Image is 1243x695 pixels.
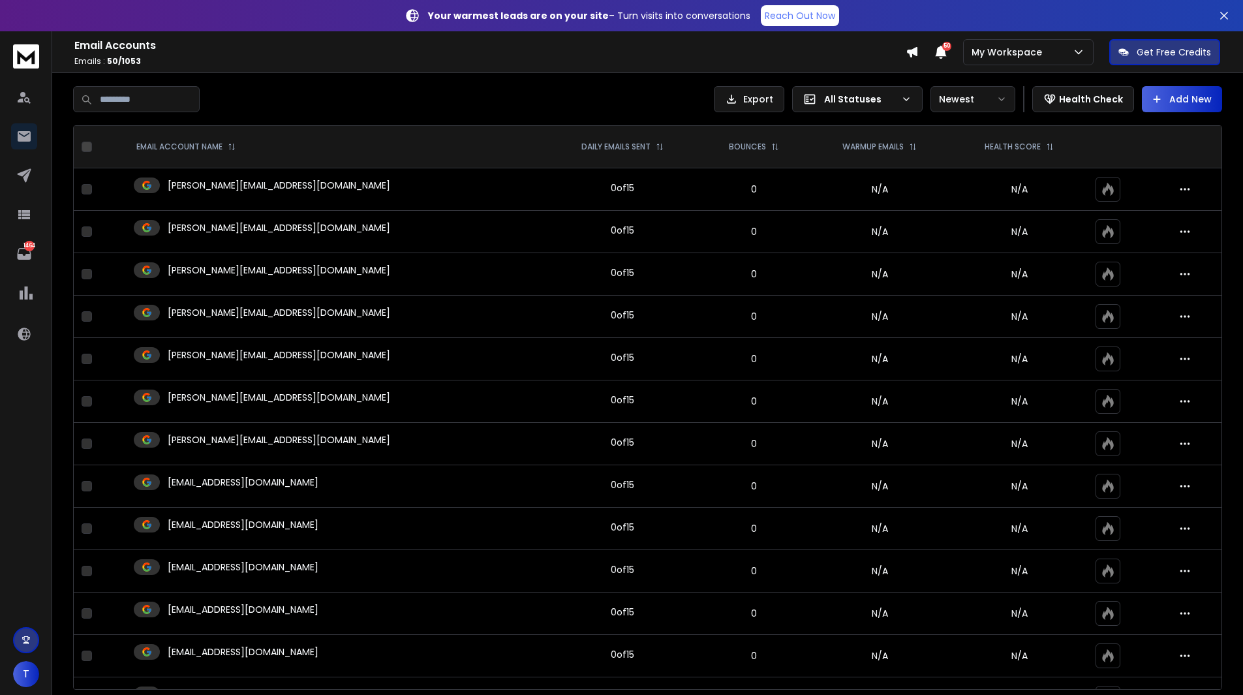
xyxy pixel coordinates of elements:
p: N/A [959,310,1079,323]
p: [PERSON_NAME][EMAIL_ADDRESS][DOMAIN_NAME] [168,221,390,234]
div: 0 of 15 [611,478,634,491]
p: N/A [959,268,1079,281]
p: HEALTH SCORE [985,142,1041,152]
p: WARMUP EMAILS [842,142,904,152]
p: N/A [959,352,1079,365]
p: [PERSON_NAME][EMAIL_ADDRESS][DOMAIN_NAME] [168,391,390,404]
p: 0 [708,352,800,365]
p: All Statuses [824,93,896,106]
p: N/A [959,225,1079,238]
div: 0 of 15 [611,648,634,661]
p: N/A [959,480,1079,493]
div: 0 of 15 [611,521,634,534]
span: 50 [942,42,951,51]
p: BOUNCES [729,142,766,152]
button: T [13,661,39,687]
td: N/A [808,423,951,465]
p: 0 [708,437,800,450]
p: [PERSON_NAME][EMAIL_ADDRESS][DOMAIN_NAME] [168,179,390,192]
img: logo [13,44,39,69]
td: N/A [808,253,951,296]
a: 1464 [11,241,37,267]
td: N/A [808,508,951,550]
p: [PERSON_NAME][EMAIL_ADDRESS][DOMAIN_NAME] [168,306,390,319]
strong: Your warmest leads are on your site [428,9,609,22]
p: 0 [708,183,800,196]
p: [PERSON_NAME][EMAIL_ADDRESS][DOMAIN_NAME] [168,264,390,277]
div: EMAIL ACCOUNT NAME [136,142,236,152]
p: [EMAIL_ADDRESS][DOMAIN_NAME] [168,603,318,616]
button: Health Check [1032,86,1134,112]
td: N/A [808,168,951,211]
td: N/A [808,338,951,380]
p: 0 [708,395,800,408]
p: Health Check [1059,93,1123,106]
p: [EMAIL_ADDRESS][DOMAIN_NAME] [168,561,318,574]
p: N/A [959,395,1079,408]
button: Export [714,86,784,112]
td: N/A [808,296,951,338]
td: N/A [808,211,951,253]
p: N/A [959,522,1079,535]
p: [PERSON_NAME][EMAIL_ADDRESS][DOMAIN_NAME] [168,433,390,446]
p: N/A [959,649,1079,662]
p: N/A [959,607,1079,620]
div: 0 of 15 [611,351,634,364]
p: [EMAIL_ADDRESS][DOMAIN_NAME] [168,645,318,658]
p: DAILY EMAILS SENT [581,142,651,152]
p: – Turn visits into conversations [428,9,750,22]
div: 0 of 15 [611,606,634,619]
a: Reach Out Now [761,5,839,26]
p: N/A [959,437,1079,450]
td: N/A [808,635,951,677]
h1: Email Accounts [74,38,906,54]
p: [PERSON_NAME][EMAIL_ADDRESS][DOMAIN_NAME] [168,348,390,362]
p: 0 [708,225,800,238]
p: 0 [708,649,800,662]
div: 0 of 15 [611,224,634,237]
div: 0 of 15 [611,309,634,322]
p: 0 [708,268,800,281]
p: 0 [708,310,800,323]
div: 0 of 15 [611,266,634,279]
div: 0 of 15 [611,563,634,576]
p: [EMAIL_ADDRESS][DOMAIN_NAME] [168,476,318,489]
p: 1464 [24,241,35,251]
div: 0 of 15 [611,394,634,407]
div: 0 of 15 [611,181,634,194]
button: Add New [1142,86,1222,112]
p: Emails : [74,56,906,67]
p: My Workspace [972,46,1047,59]
td: N/A [808,465,951,508]
td: N/A [808,550,951,593]
p: Get Free Credits [1137,46,1211,59]
p: N/A [959,564,1079,578]
button: Newest [930,86,1015,112]
p: 0 [708,607,800,620]
button: Get Free Credits [1109,39,1220,65]
span: 50 / 1053 [107,55,141,67]
p: Reach Out Now [765,9,835,22]
td: N/A [808,380,951,423]
p: 0 [708,480,800,493]
td: N/A [808,593,951,635]
div: 0 of 15 [611,436,634,449]
p: 0 [708,522,800,535]
p: [EMAIL_ADDRESS][DOMAIN_NAME] [168,518,318,531]
p: N/A [959,183,1079,196]
p: 0 [708,564,800,578]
